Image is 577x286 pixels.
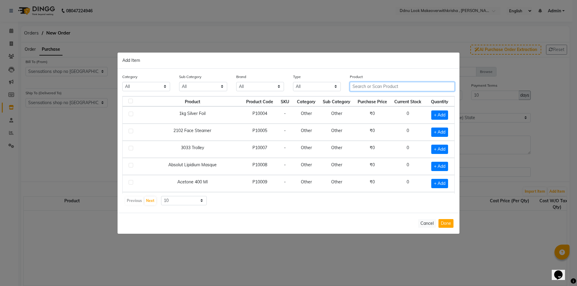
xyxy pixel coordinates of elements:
th: Current Stock [391,96,425,107]
td: - [277,141,293,158]
button: Done [438,219,453,228]
td: 1kg Silver Foil [142,107,243,124]
td: Other [319,158,354,175]
label: Brand [236,74,246,80]
td: Other [319,175,354,192]
td: 0 [391,141,425,158]
td: - [277,175,293,192]
th: Sub Category [319,96,354,107]
td: P10004 [243,107,277,124]
td: Other [319,141,354,158]
span: + Add [431,110,448,120]
td: - [277,124,293,141]
th: SKU [277,96,293,107]
td: Other [319,124,354,141]
td: 2102 Face Steamer [142,124,243,141]
td: P10008 [243,158,277,175]
td: Acetone Dispenser [142,192,243,209]
td: Other [319,107,354,124]
td: Other [293,158,319,175]
td: 3033 Trolley [142,141,243,158]
span: Purchase Price [358,99,387,104]
span: + Add [431,179,448,188]
td: 0 [391,124,425,141]
td: P10009 [243,175,277,192]
td: Other [293,107,319,124]
td: ₹0 [354,107,390,124]
th: Category [293,96,319,107]
span: + Add [431,145,448,154]
td: - [277,107,293,124]
td: Other [293,141,319,158]
td: Other [293,124,319,141]
td: Absolut Lipidium Masque [142,158,243,175]
th: Product [142,96,243,107]
div: Add Item [118,53,459,69]
td: Other [293,175,319,192]
button: Cancel [418,219,436,228]
td: P10005 [243,124,277,141]
label: Category [122,74,137,80]
td: ₹0 [354,141,390,158]
td: ₹0 [354,192,390,209]
td: ₹0 [354,175,390,192]
th: Product Code [243,96,277,107]
label: Type [293,74,301,80]
td: ₹0 [354,158,390,175]
label: Product [350,74,363,80]
td: Other [319,192,354,209]
td: 0 [391,107,425,124]
iframe: chat widget [552,262,571,280]
td: ₹0 [354,124,390,141]
td: Other [293,192,319,209]
th: Quantity [425,96,454,107]
td: P10010 [243,192,277,209]
td: - [277,158,293,175]
td: P10007 [243,141,277,158]
span: + Add [431,128,448,137]
label: Sub Category [179,74,201,80]
button: Next [145,197,156,205]
td: 0 [391,158,425,175]
span: + Add [431,162,448,171]
td: Acetone 400 Ml [142,175,243,192]
input: Search or Scan Product [350,82,455,91]
td: - [277,192,293,209]
td: 0 [391,175,425,192]
td: 0 [391,192,425,209]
